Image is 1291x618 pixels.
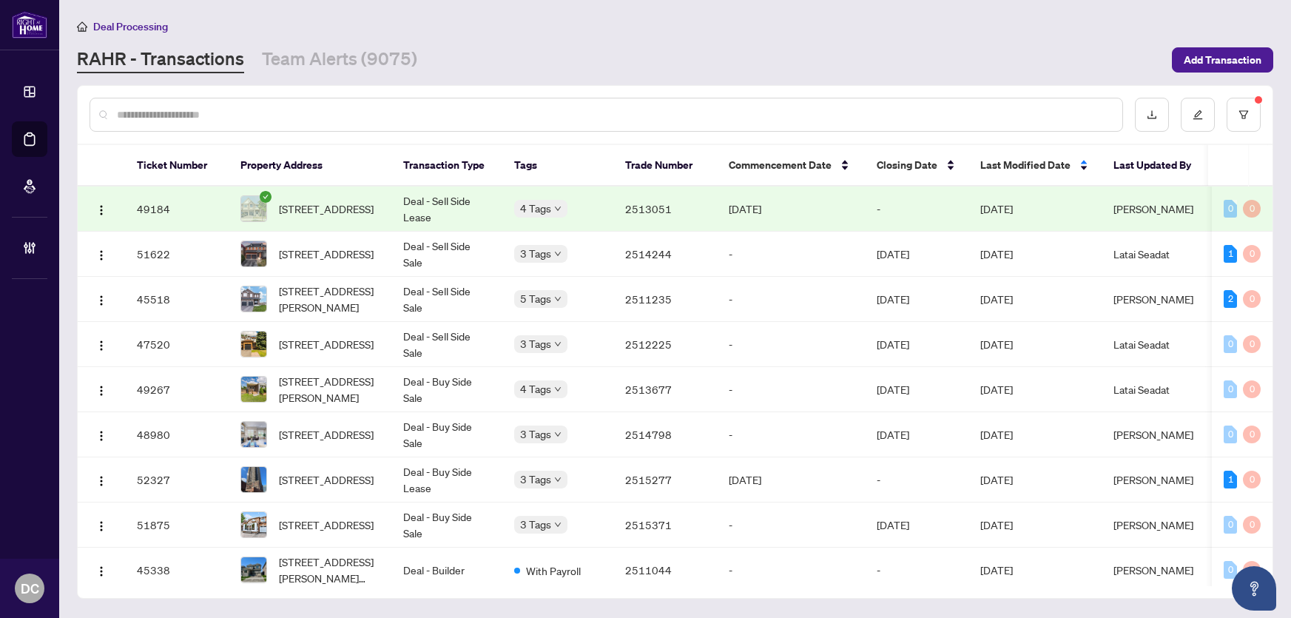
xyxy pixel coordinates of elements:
button: download [1135,98,1169,132]
button: Logo [90,197,113,221]
span: [STREET_ADDRESS][PERSON_NAME] [279,373,380,406]
td: [DATE] [865,277,968,322]
th: Tags [502,145,613,187]
td: [PERSON_NAME] [1102,548,1213,593]
span: [STREET_ADDRESS] [279,246,374,262]
button: Logo [90,242,113,266]
span: down [554,250,562,258]
td: [PERSON_NAME] [1102,412,1213,457]
span: [STREET_ADDRESS] [279,471,374,488]
td: [DATE] [865,503,968,548]
img: Logo [95,430,107,442]
td: 2512225 [613,322,717,367]
button: Logo [90,377,113,401]
img: thumbnail-img [241,467,266,492]
button: Logo [90,513,113,537]
img: thumbnail-img [241,332,266,357]
div: 0 [1243,200,1261,218]
button: Logo [90,332,113,356]
div: 0 [1224,200,1237,218]
img: thumbnail-img [241,377,266,402]
span: [STREET_ADDRESS] [279,517,374,533]
td: Deal - Sell Side Sale [391,322,502,367]
span: down [554,521,562,528]
span: [DATE] [980,202,1013,215]
td: Deal - Builder [391,548,502,593]
td: 51875 [125,503,229,548]
span: Closing Date [877,157,937,173]
img: Logo [95,385,107,397]
td: - [865,548,968,593]
span: [STREET_ADDRESS] [279,426,374,443]
div: 0 [1243,516,1261,534]
span: [DATE] [980,473,1013,486]
img: thumbnail-img [241,241,266,266]
td: [DATE] [717,187,865,232]
span: [DATE] [980,428,1013,441]
span: [STREET_ADDRESS][PERSON_NAME][PERSON_NAME] [279,554,380,586]
img: Logo [95,295,107,306]
button: edit [1181,98,1215,132]
img: Logo [95,565,107,577]
span: Commencement Date [729,157,832,173]
td: [DATE] [717,457,865,503]
td: 47520 [125,322,229,367]
td: Latai Seadat [1102,232,1213,277]
span: down [554,431,562,438]
td: 52327 [125,457,229,503]
div: 0 [1243,380,1261,398]
div: 0 [1243,245,1261,263]
td: - [717,503,865,548]
span: [DATE] [980,383,1013,396]
span: Deal Processing [93,20,168,33]
img: Logo [95,249,107,261]
td: 45338 [125,548,229,593]
td: 51622 [125,232,229,277]
td: 49267 [125,367,229,412]
th: Trade Number [613,145,717,187]
td: 48980 [125,412,229,457]
span: 3 Tags [520,245,551,262]
span: 3 Tags [520,426,551,443]
td: 2511044 [613,548,717,593]
img: Logo [95,475,107,487]
span: 3 Tags [520,335,551,352]
span: [DATE] [980,247,1013,261]
span: 3 Tags [520,471,551,488]
span: down [554,295,562,303]
img: thumbnail-img [241,512,266,537]
td: Deal - Buy Side Lease [391,457,502,503]
img: logo [12,11,47,38]
th: Last Modified Date [968,145,1102,187]
button: Add Transaction [1172,47,1273,73]
td: [PERSON_NAME] [1102,187,1213,232]
img: thumbnail-img [241,286,266,312]
div: 1 [1224,245,1237,263]
td: Latai Seadat [1102,322,1213,367]
button: Logo [90,287,113,311]
td: Deal - Buy Side Sale [391,503,502,548]
td: [PERSON_NAME] [1102,277,1213,322]
div: 0 [1224,380,1237,398]
span: down [554,386,562,393]
td: 2513051 [613,187,717,232]
div: 0 [1224,426,1237,443]
td: - [865,187,968,232]
img: Logo [95,340,107,352]
button: Logo [90,423,113,446]
td: [DATE] [865,232,968,277]
span: [DATE] [980,563,1013,577]
a: Team Alerts (9075) [262,47,417,73]
td: Deal - Sell Side Lease [391,187,502,232]
div: 0 [1243,471,1261,488]
span: [STREET_ADDRESS] [279,201,374,217]
td: Deal - Sell Side Sale [391,232,502,277]
div: 0 [1224,335,1237,353]
th: Closing Date [865,145,968,187]
td: 2514798 [613,412,717,457]
td: - [717,412,865,457]
span: down [554,340,562,348]
button: Open asap [1232,566,1276,611]
td: - [717,548,865,593]
td: 2515371 [613,503,717,548]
